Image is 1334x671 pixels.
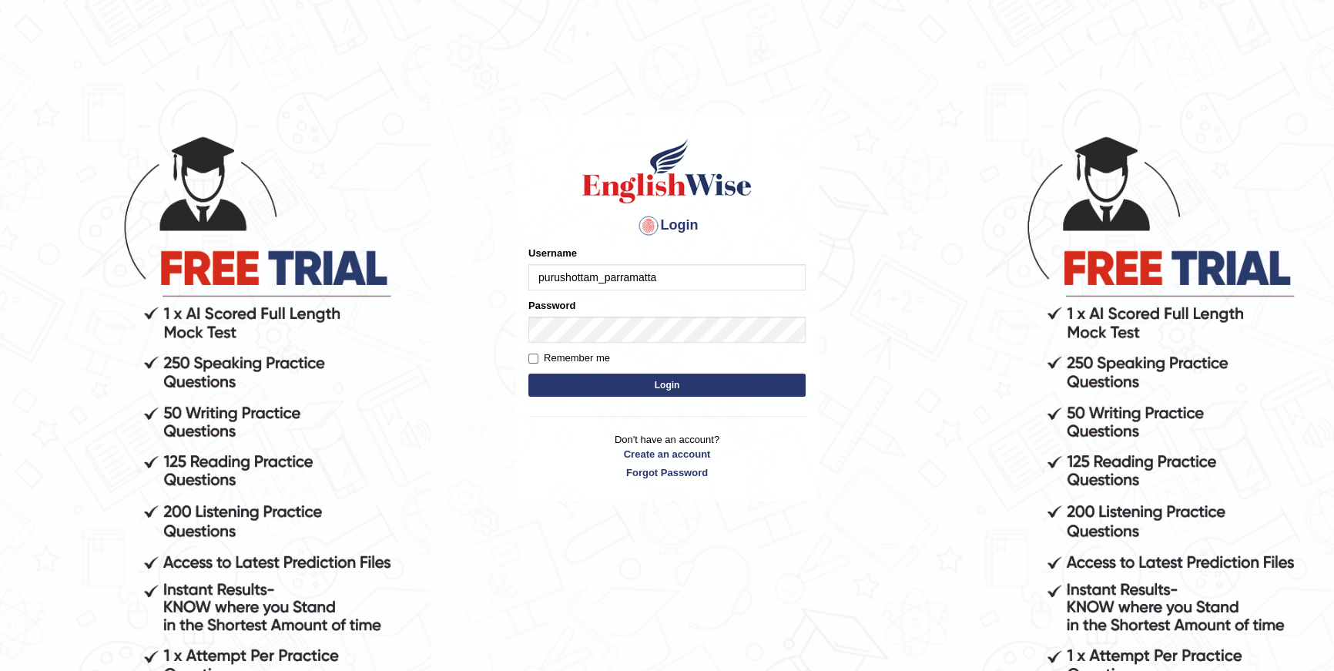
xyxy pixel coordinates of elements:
label: Password [528,298,575,313]
button: Login [528,374,806,397]
p: Don't have an account? [528,432,806,480]
h4: Login [528,213,806,238]
img: Logo of English Wise sign in for intelligent practice with AI [579,136,755,206]
a: Forgot Password [528,465,806,480]
label: Username [528,246,577,260]
label: Remember me [528,351,610,366]
a: Create an account [528,447,806,461]
input: Remember me [528,354,538,364]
